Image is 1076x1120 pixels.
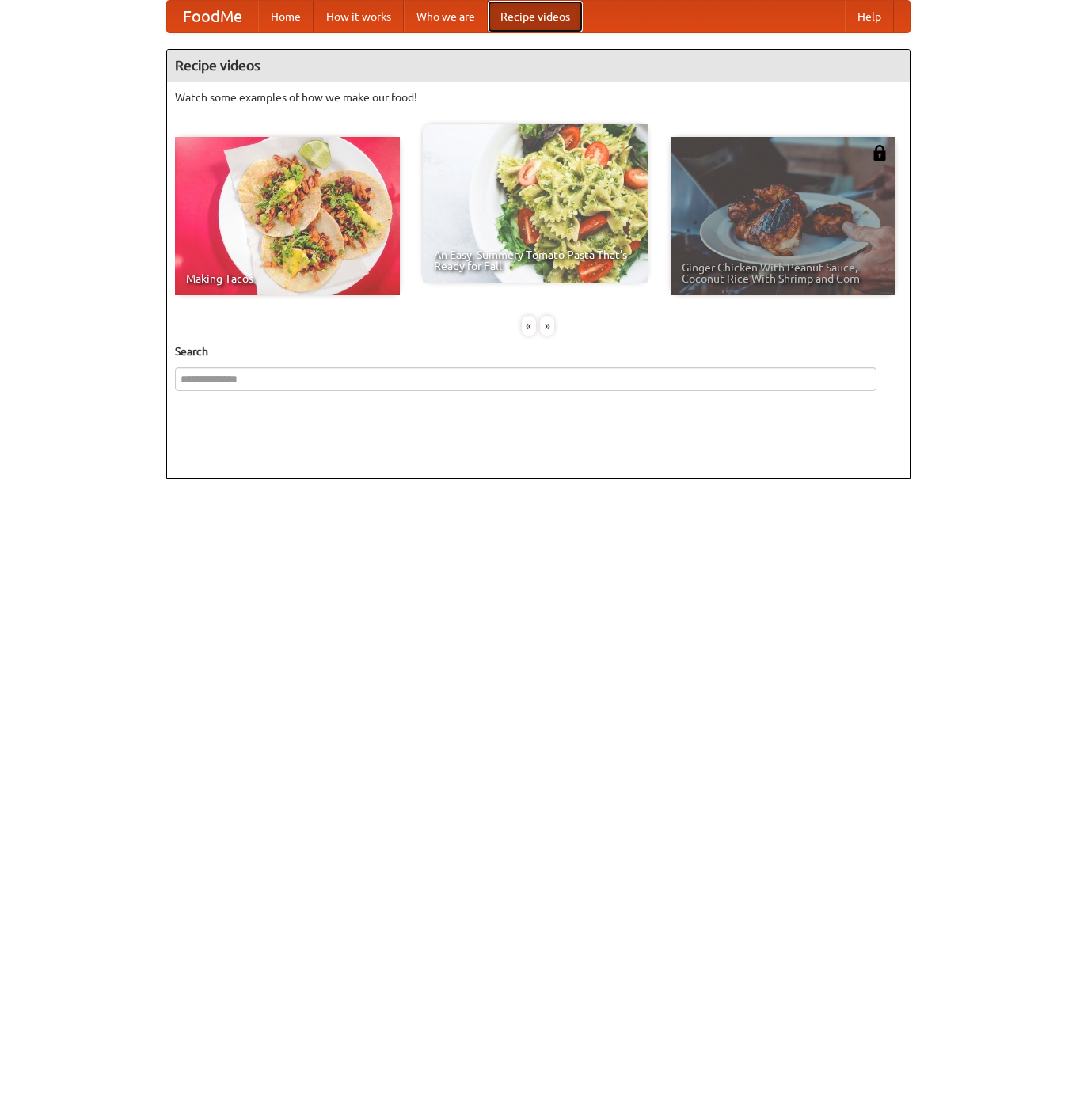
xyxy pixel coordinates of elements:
div: » [540,316,554,336]
a: An Easy, Summery Tomato Pasta That's Ready for Fall [423,124,648,283]
a: FoodMe [167,1,258,32]
h5: Search [175,344,902,359]
a: Home [258,1,314,32]
img: 483408.png [872,145,888,161]
span: Making Tacos [186,273,389,284]
span: An Easy, Summery Tomato Pasta That's Ready for Fall [434,249,637,271]
h4: Recipe videos [167,50,910,82]
a: Help [845,1,894,32]
a: Recipe videos [488,1,583,32]
a: How it works [314,1,404,32]
p: Watch some examples of how we make our food! [175,89,902,105]
a: Making Tacos [175,137,400,295]
div: « [522,316,536,336]
a: Who we are [404,1,488,32]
